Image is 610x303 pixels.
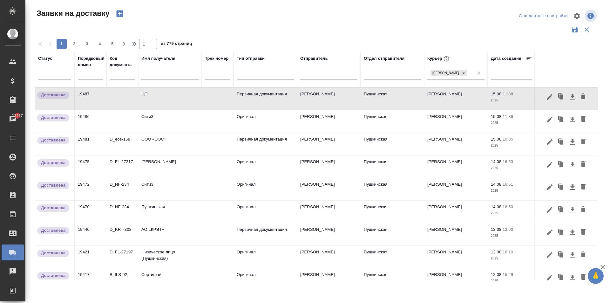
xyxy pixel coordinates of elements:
[503,182,513,187] p: 16:51
[75,223,106,245] td: 19440
[567,249,578,261] button: Скачать
[544,249,555,261] button: Редактировать
[234,178,297,200] td: Оригинал
[234,246,297,268] td: Оригинал
[106,246,138,268] td: D_FL-27197
[430,69,468,77] div: Балакирева Арина
[491,55,521,62] div: Дата создания
[555,226,567,238] button: Клонировать
[361,268,424,291] td: Пушкинская
[491,255,532,262] p: 2025
[41,205,65,211] p: Доставлена
[491,142,532,149] p: 2025
[578,91,589,103] button: Удалить
[234,201,297,223] td: Оригинал
[41,272,65,279] p: Доставлена
[424,133,488,155] td: [PERSON_NAME]
[503,137,513,141] p: 10:35
[297,201,361,223] td: [PERSON_NAME]
[41,114,65,121] p: Доставлена
[234,155,297,178] td: Оригинал
[82,41,92,47] span: 3
[578,114,589,126] button: Удалить
[75,246,106,268] td: 19421
[491,159,503,164] p: 14.08,
[41,250,65,256] p: Доставлена
[234,223,297,245] td: Первичная документация
[567,272,578,284] button: Скачать
[503,92,513,96] p: 11:38
[95,39,105,49] button: 4
[555,204,567,216] button: Клонировать
[567,159,578,171] button: Скачать
[491,227,503,232] p: 13.08,
[297,133,361,155] td: [PERSON_NAME]
[578,181,589,193] button: Удалить
[555,181,567,193] button: Клонировать
[37,159,71,167] div: Документы доставлены, фактическая дата доставки проставиться автоматически
[297,88,361,110] td: [PERSON_NAME]
[75,268,106,291] td: 19417
[491,272,503,277] p: 12.08,
[161,40,192,49] span: из 779 страниц
[544,226,555,238] button: Редактировать
[555,136,567,148] button: Клонировать
[41,92,65,98] p: Доставлена
[567,204,578,216] button: Скачать
[544,272,555,284] button: Редактировать
[75,133,106,155] td: 19481
[138,155,202,178] td: [PERSON_NAME]
[361,110,424,133] td: Пушкинская
[75,110,106,133] td: 19486
[569,24,581,36] button: Сохранить фильтры
[544,91,555,103] button: Редактировать
[427,55,451,63] div: Курьер
[424,201,488,223] td: [PERSON_NAME]
[37,226,71,235] div: Документы доставлены, фактическая дата доставки проставиться автоматически
[581,24,593,36] button: Сбросить фильтры
[234,133,297,155] td: Первичная документация
[41,137,65,143] p: Доставлена
[424,223,488,245] td: [PERSON_NAME]
[555,159,567,171] button: Клонировать
[491,278,532,284] p: 2025
[424,155,488,178] td: [PERSON_NAME]
[234,268,297,291] td: Оригинал
[297,178,361,200] td: [PERSON_NAME]
[106,268,138,291] td: B_ILS-92,
[138,110,202,133] td: Сити3
[544,114,555,126] button: Редактировать
[37,272,71,280] div: Документы доставлены, фактическая дата доставки проставиться автоматически
[555,272,567,284] button: Клонировать
[37,204,71,212] div: Документы доставлены, фактическая дата доставки проставиться автоматически
[75,201,106,223] td: 19470
[110,55,135,68] div: Код документа
[138,201,202,223] td: Пушкинская
[364,55,404,62] div: Отдел отправителя
[234,88,297,110] td: Первичная документация
[95,41,105,47] span: 4
[555,249,567,261] button: Клонировать
[503,159,513,164] p: 16:53
[503,227,513,232] p: 13:00
[590,269,601,283] span: 🙏
[578,226,589,238] button: Удалить
[578,136,589,148] button: Удалить
[503,114,513,119] p: 11:36
[361,246,424,268] td: Пушкинская
[2,111,24,127] a: 13467
[491,182,503,187] p: 14.08,
[361,133,424,155] td: Пушкинская
[491,97,532,104] p: 2025
[106,133,138,155] td: D_eos-158
[297,268,361,291] td: [PERSON_NAME]
[503,272,513,277] p: 15:29
[361,155,424,178] td: Пушкинская
[491,165,532,171] p: 2025
[41,227,65,234] p: Доставлена
[567,181,578,193] button: Скачать
[361,223,424,245] td: Пушкинская
[491,92,503,96] p: 15.08,
[107,39,118,49] button: 5
[544,159,555,171] button: Редактировать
